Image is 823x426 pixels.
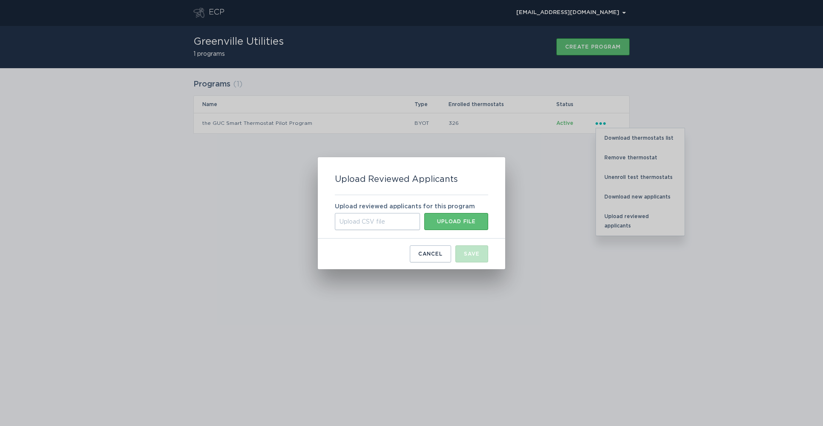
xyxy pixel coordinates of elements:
[410,245,451,262] button: Cancel
[335,204,475,210] label: Upload reviewed applicants for this program
[335,174,458,184] h2: Upload Reviewed Applicants
[424,213,488,230] button: Upload CSV file
[418,251,443,256] div: Cancel
[318,157,505,269] div: Upload Program Applicants
[455,245,488,262] button: Save
[335,213,420,230] div: Upload CSV file
[464,251,480,256] div: Save
[429,219,484,224] div: Upload file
